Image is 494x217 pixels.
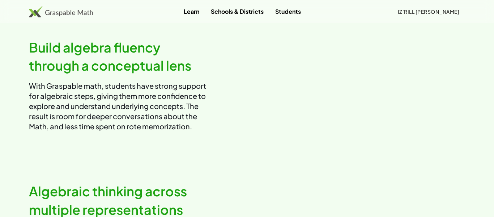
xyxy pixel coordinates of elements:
[392,5,465,18] button: Iz'Rill [PERSON_NAME]
[397,8,459,15] span: Iz'Rill [PERSON_NAME]
[269,5,307,18] a: Students
[205,5,269,18] a: Schools & Districts
[29,81,210,132] p: With Graspable math, students have strong support for algebraic steps, giving them more confidenc...
[29,38,210,75] h2: Build algebra fluency through a conceptual lens
[178,5,205,18] a: Learn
